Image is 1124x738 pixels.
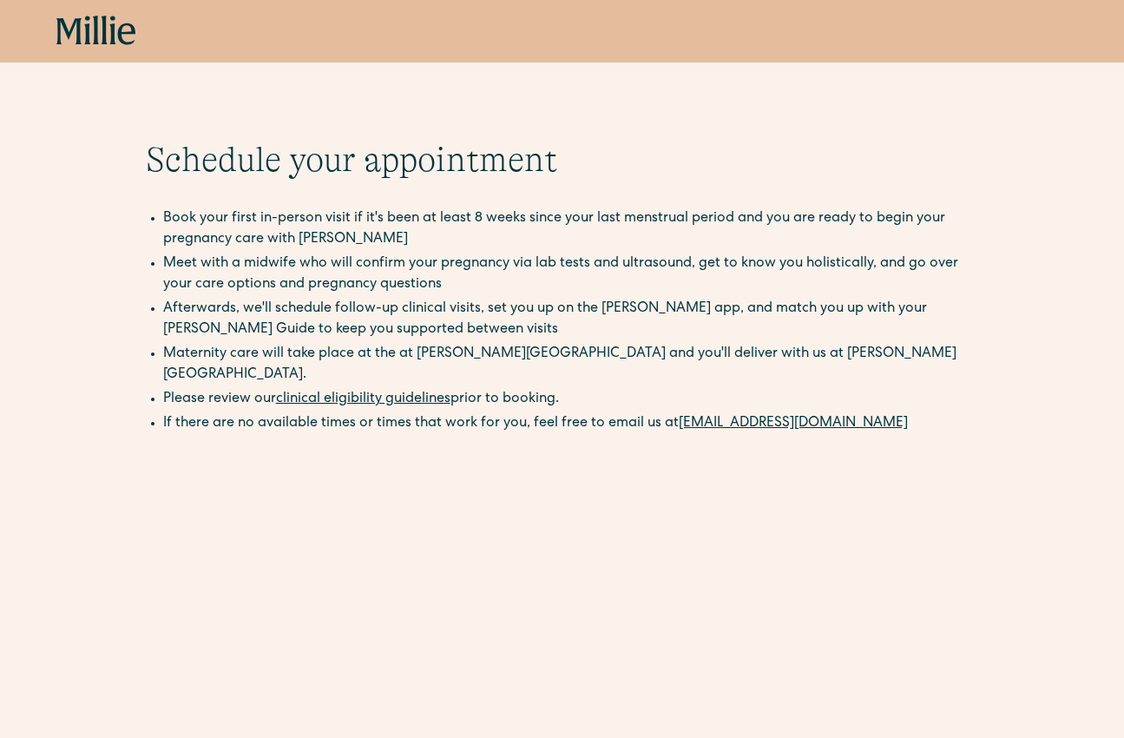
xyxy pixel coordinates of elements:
h1: Schedule your appointment [146,139,979,181]
li: Afterwards, we'll schedule follow-up clinical visits, set you up on the [PERSON_NAME] app, and ma... [163,299,979,340]
li: Meet with a midwife who will confirm your pregnancy via lab tests and ultrasound, get to know you... [163,254,979,295]
a: clinical eligibility guidelines [276,392,450,406]
li: Please review our prior to booking. [163,389,979,410]
li: Book your first in-person visit if it's been at least 8 weeks since your last menstrual period an... [163,208,979,250]
a: [EMAIL_ADDRESS][DOMAIN_NAME] [679,417,908,431]
li: If there are no available times or times that work for you, feel free to email us at [163,413,979,434]
li: Maternity care will take place at the at [PERSON_NAME][GEOGRAPHIC_DATA] and you'll deliver with u... [163,344,979,385]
